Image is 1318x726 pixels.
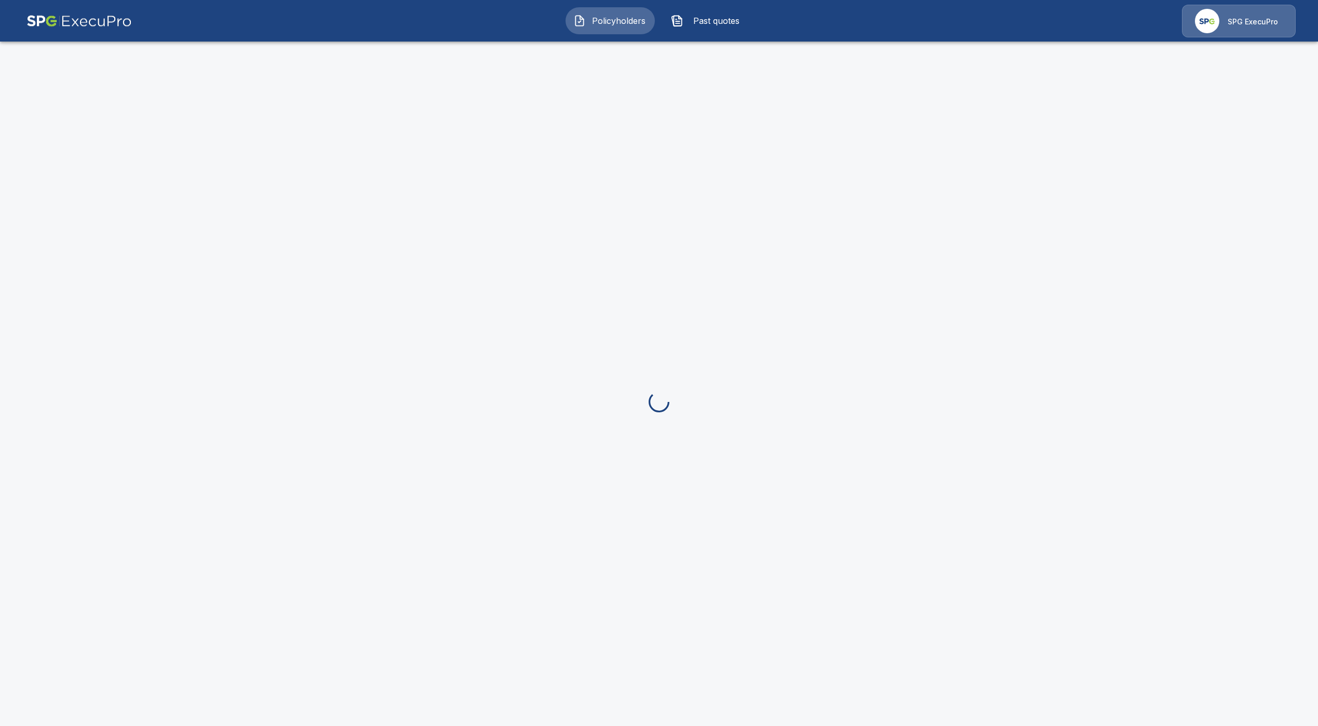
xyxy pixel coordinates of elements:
[688,15,745,27] span: Past quotes
[566,7,655,34] button: Policyholders IconPolicyholders
[26,5,132,37] img: AA Logo
[1195,9,1219,33] img: Agency Icon
[1228,17,1278,27] p: SPG ExecuPro
[671,15,683,27] img: Past quotes Icon
[590,15,647,27] span: Policyholders
[573,15,586,27] img: Policyholders Icon
[1182,5,1296,37] a: Agency IconSPG ExecuPro
[663,7,752,34] button: Past quotes IconPast quotes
